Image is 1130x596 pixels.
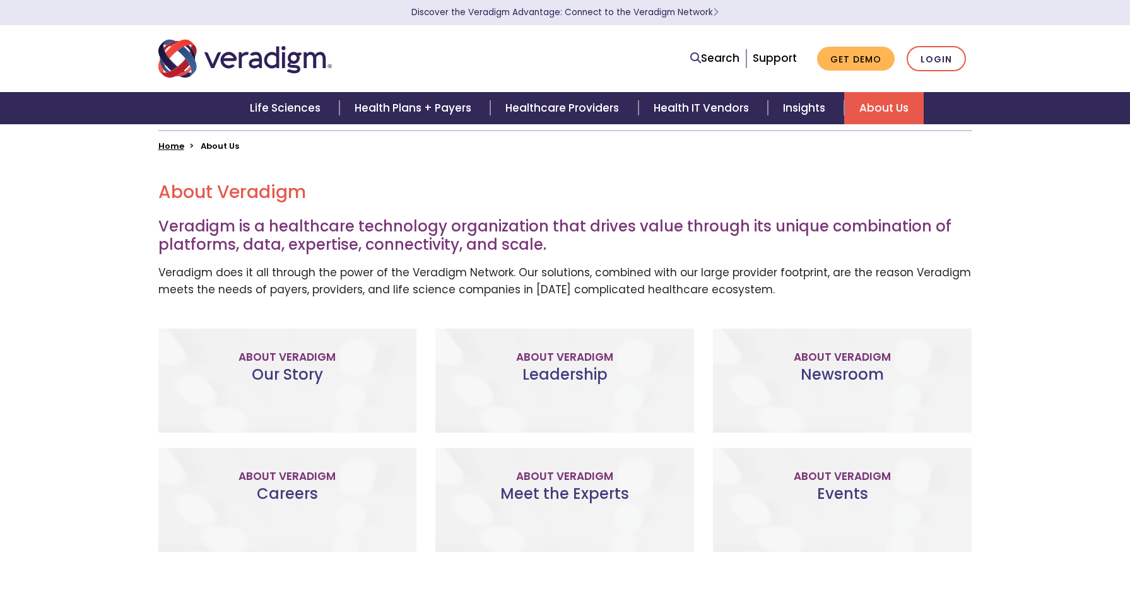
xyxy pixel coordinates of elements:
h3: Leadership [445,366,684,402]
a: About Us [844,92,924,124]
a: Health IT Vendors [639,92,768,124]
a: Login [907,46,966,72]
a: Search [690,50,739,67]
a: Health Plans + Payers [339,92,490,124]
p: About Veradigm [445,349,684,366]
img: Veradigm logo [158,38,332,79]
p: About Veradigm [723,349,962,366]
h3: Newsroom [723,366,962,402]
h3: Events [723,485,962,522]
p: About Veradigm [168,468,407,485]
p: About Veradigm [723,468,962,485]
a: Insights [768,92,844,124]
a: Discover the Veradigm Advantage: Connect to the Veradigm NetworkLearn More [411,6,719,18]
p: About Veradigm [445,468,684,485]
span: Learn More [713,6,719,18]
a: Home [158,140,184,152]
h3: Meet the Experts [445,485,684,522]
p: Veradigm does it all through the power of the Veradigm Network. Our solutions, combined with our ... [158,264,972,298]
a: Support [753,50,797,66]
h3: Veradigm is a healthcare technology organization that drives value through its unique combination... [158,218,972,254]
a: Get Demo [817,47,895,71]
h3: Careers [168,485,407,522]
h2: About Veradigm [158,182,972,203]
a: Healthcare Providers [490,92,638,124]
a: Life Sciences [235,92,339,124]
h3: Our Story [168,366,407,402]
p: About Veradigm [168,349,407,366]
